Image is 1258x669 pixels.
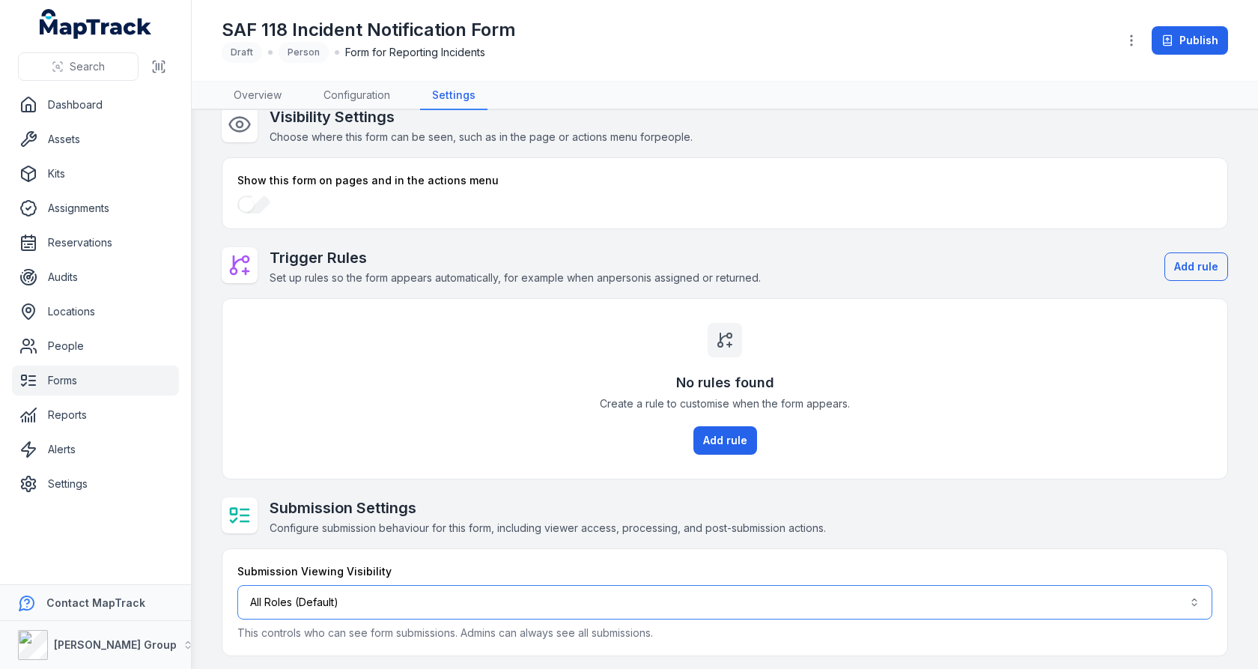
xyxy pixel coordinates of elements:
[693,426,757,455] button: Add rule
[12,366,179,396] a: Forms
[345,45,485,60] span: Form for Reporting Incidents
[40,9,152,39] a: MapTrack
[12,262,179,292] a: Audits
[12,400,179,430] a: Reports
[12,193,179,223] a: Assignments
[222,82,294,110] a: Overview
[237,196,270,214] input: :ro:-form-item-label
[1152,26,1228,55] button: Publish
[12,159,179,189] a: Kits
[237,173,499,188] label: Show this form on pages and in the actions menu
[12,469,179,499] a: Settings
[12,124,179,154] a: Assets
[279,42,329,63] div: Person
[70,59,105,74] span: Search
[46,596,145,609] strong: Contact MapTrack
[676,372,774,393] h3: No rules found
[270,130,693,143] span: Choose where this form can be seen, such as in the page or actions menu for people .
[270,247,761,268] h2: Trigger Rules
[237,564,392,579] label: Submission Viewing Visibility
[222,18,516,42] h1: SAF 118 Incident Notification Form
[270,521,826,534] span: Configure submission behaviour for this form, including viewer access, processing, and post-submi...
[1164,252,1228,281] button: Add rule
[12,228,179,258] a: Reservations
[12,435,179,464] a: Alerts
[18,52,139,81] button: Search
[420,82,487,110] a: Settings
[237,626,1212,641] p: This controls who can see form submissions. Admins can always see all submissions.
[12,297,179,327] a: Locations
[54,638,177,651] strong: [PERSON_NAME] Group
[270,106,693,127] h2: Visibility Settings
[600,396,850,411] span: Create a rule to customise when the form appears.
[312,82,402,110] a: Configuration
[270,497,826,518] h2: Submission Settings
[222,42,262,63] div: Draft
[237,585,1212,620] button: All Roles (Default)
[12,331,179,361] a: People
[12,90,179,120] a: Dashboard
[270,271,761,284] span: Set up rules so the form appears automatically, for example when an person is assigned or returned.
